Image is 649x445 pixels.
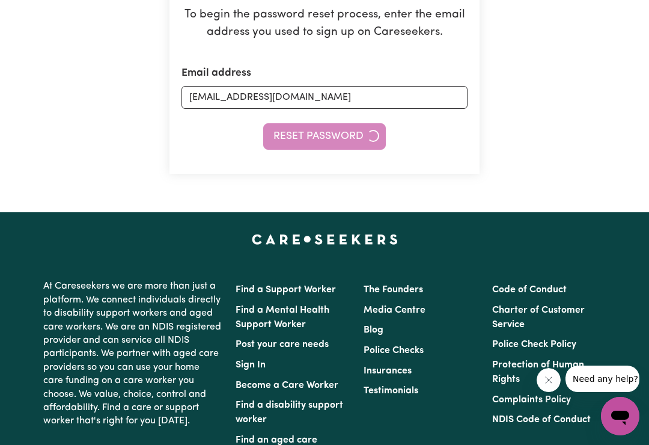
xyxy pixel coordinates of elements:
a: Find a disability support worker [236,400,343,425]
a: Protection of Human Rights [492,360,584,384]
a: Blog [364,325,383,335]
a: Code of Conduct [492,285,567,295]
a: Police Check Policy [492,340,576,349]
p: To begin the password reset process, enter the email address you used to sign up on Careseekers. [181,7,468,41]
a: Media Centre [364,305,425,315]
a: Post your care needs [236,340,329,349]
a: NDIS Code of Conduct [492,415,591,425]
a: Police Checks [364,346,424,355]
input: e.g. hannah.d90@gmail.com [181,86,468,109]
iframe: Close message [537,368,561,392]
a: The Founders [364,285,423,295]
p: At Careseekers we are more than just a platform. We connect individuals directly to disability su... [43,275,221,432]
a: Sign In [236,360,266,370]
a: Testimonials [364,386,418,396]
a: Charter of Customer Service [492,305,585,330]
a: Complaints Policy [492,395,571,405]
label: Email address [181,66,251,81]
a: Find a Support Worker [236,285,336,295]
a: Insurances [364,366,412,376]
iframe: Message from company [565,366,639,392]
a: Careseekers home page [252,234,398,244]
a: Find a Mental Health Support Worker [236,305,329,330]
a: Become a Care Worker [236,381,338,390]
iframe: Button to launch messaging window [601,397,639,435]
